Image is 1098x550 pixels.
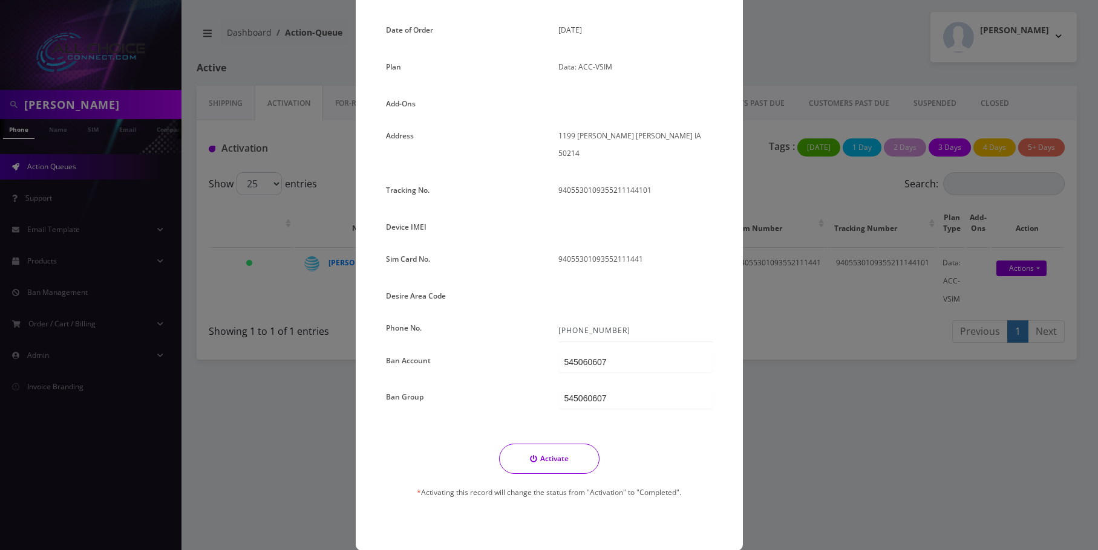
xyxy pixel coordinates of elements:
[386,127,414,144] label: Address
[558,21,713,39] p: [DATE]
[386,218,426,236] label: Device IMEI
[564,356,607,368] div: 545060607
[558,181,713,199] p: 9405530109355211144101
[386,287,446,305] label: Desire Area Code
[386,484,713,501] p: Activating this record will change the status from "Activation" to "Completed".
[386,250,430,268] label: Sim Card No.
[386,21,433,39] label: Date of Order
[386,388,423,406] label: Ban Group
[558,127,713,162] p: 1199 [PERSON_NAME] [PERSON_NAME] IA 50214
[386,95,416,112] label: Add-Ons
[386,58,401,76] label: Plan
[564,392,607,404] div: 545060607
[558,250,713,268] p: 94055301093552111441
[386,181,430,199] label: Tracking No.
[558,58,713,76] p: Data: ACC-VSIM
[386,319,422,337] label: Phone No.
[499,444,600,474] button: Activate
[386,352,431,369] label: Ban Account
